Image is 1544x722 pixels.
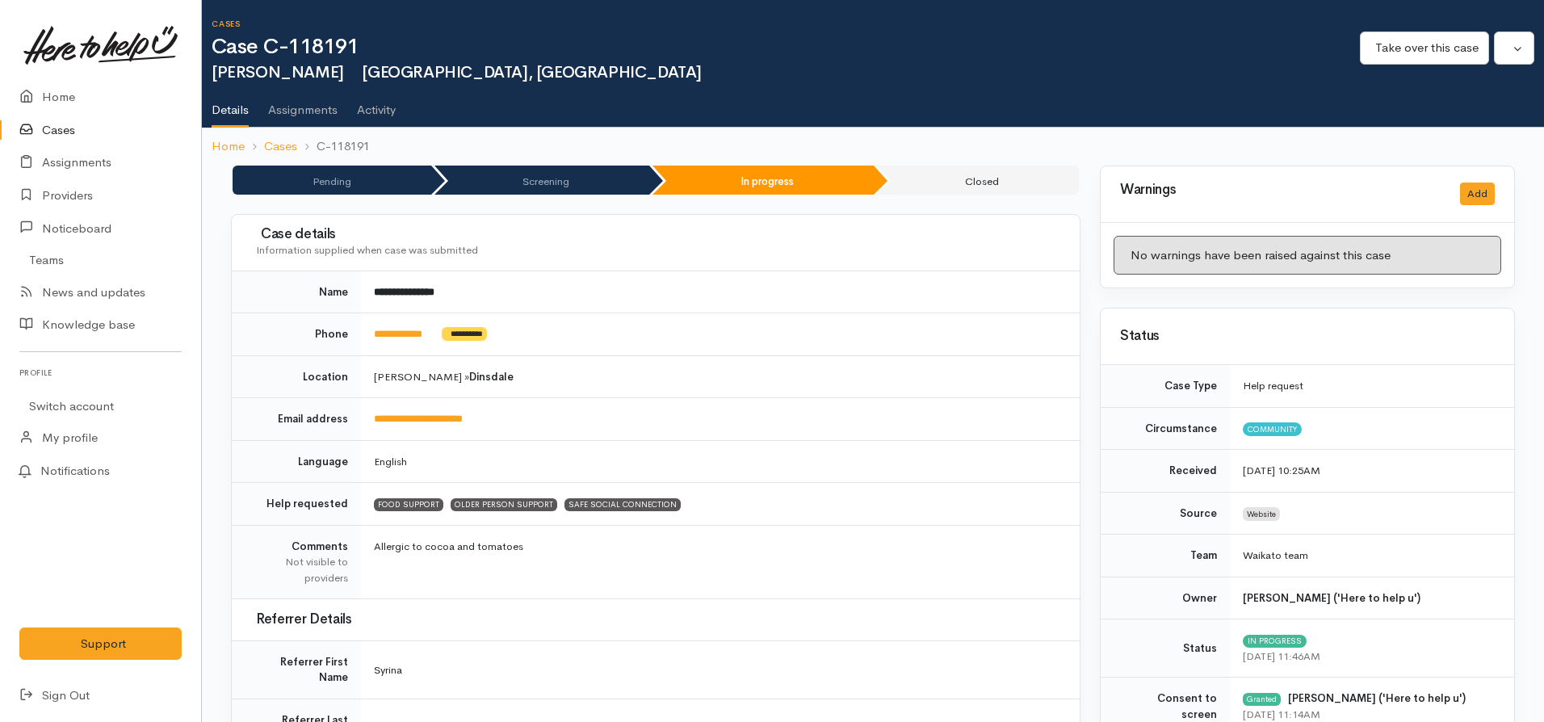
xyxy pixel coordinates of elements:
h6: Profile [19,362,182,384]
a: Details [212,82,249,128]
td: Allergic to cocoa and tomatoes [361,525,1080,599]
td: Phone [232,313,361,356]
nav: breadcrumb [202,128,1544,166]
td: Help request [1230,365,1514,407]
td: Circumstance [1101,407,1230,450]
td: Status [1101,619,1230,678]
div: No warnings have been raised against this case [1114,236,1501,275]
li: In progress [652,166,874,195]
td: Location [232,355,361,398]
div: [DATE] 11:46AM [1243,649,1495,665]
td: Case Type [1101,365,1230,407]
li: Screening [434,166,649,195]
a: Activity [357,82,396,127]
b: [PERSON_NAME] ('Here to help u') [1243,591,1420,605]
a: Assignments [268,82,338,127]
a: Home [212,137,245,156]
td: English [361,440,1080,483]
h6: Cases [212,19,1360,28]
td: Owner [1101,577,1230,619]
h3: Warnings [1120,183,1441,198]
button: Add [1460,183,1495,206]
td: Help requested [232,483,361,526]
li: C-118191 [297,137,370,156]
span: Syrina [374,663,402,677]
div: Information supplied when case was submitted [256,242,1060,258]
span: Waikato team [1243,548,1308,562]
b: Dinsdale [469,370,514,384]
h3: Case details [256,227,1060,242]
td: Comments [232,525,361,599]
td: Referrer First Name [232,640,361,699]
b: [PERSON_NAME] ('Here to help u') [1288,691,1466,705]
span: [PERSON_NAME] » [374,370,514,384]
h1: Case C-118191 [212,36,1360,59]
span: [GEOGRAPHIC_DATA], [GEOGRAPHIC_DATA] [354,62,702,82]
h3: Referrer Details [251,612,1060,628]
div: Granted [1243,693,1281,706]
td: Name [232,271,361,313]
li: Pending [233,166,431,195]
td: Email address [232,398,361,441]
td: Received [1101,450,1230,493]
h2: [PERSON_NAME] [212,64,1360,82]
span: OLDER PERSON SUPPORT [451,498,557,511]
div: Not visible to providers [251,554,348,586]
time: [DATE] 10:25AM [1243,464,1320,477]
a: Cases [264,137,297,156]
td: Team [1101,535,1230,577]
li: Closed [877,166,1079,195]
span: Website [1243,507,1280,520]
h3: Status [1120,329,1495,344]
span: SAFE SOCIAL CONNECTION [564,498,681,511]
button: Take over this case [1360,31,1489,65]
button: Support [19,628,182,661]
span: Community [1243,422,1302,435]
span: FOOD SUPPORT [374,498,443,511]
td: Source [1101,492,1230,535]
td: Language [232,440,361,483]
span: In progress [1243,635,1307,648]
